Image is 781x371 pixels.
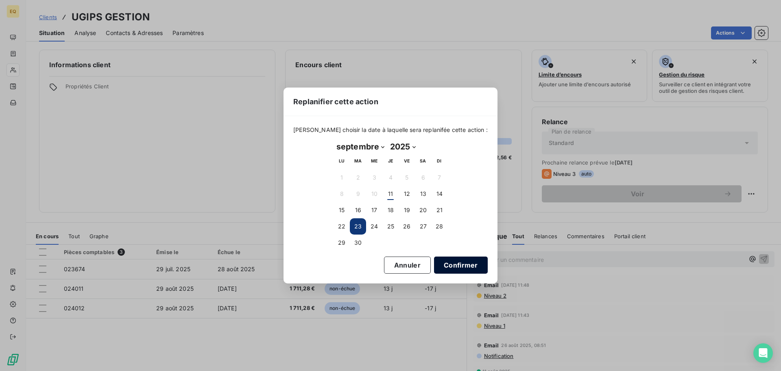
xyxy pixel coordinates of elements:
[366,153,382,169] th: mercredi
[399,169,415,186] button: 5
[366,186,382,202] button: 10
[415,186,431,202] button: 13
[431,153,447,169] th: dimanche
[415,202,431,218] button: 20
[415,153,431,169] th: samedi
[366,202,382,218] button: 17
[399,202,415,218] button: 19
[334,218,350,235] button: 22
[350,169,366,186] button: 2
[431,218,447,235] button: 28
[334,235,350,251] button: 29
[382,186,399,202] button: 11
[399,153,415,169] th: vendredi
[431,169,447,186] button: 7
[399,186,415,202] button: 12
[334,202,350,218] button: 15
[382,202,399,218] button: 18
[753,343,773,363] div: Open Intercom Messenger
[399,218,415,235] button: 26
[415,169,431,186] button: 6
[415,218,431,235] button: 27
[334,153,350,169] th: lundi
[434,257,488,274] button: Confirmer
[350,186,366,202] button: 9
[382,169,399,186] button: 4
[293,126,488,134] span: [PERSON_NAME] choisir la date à laquelle sera replanifée cette action :
[350,235,366,251] button: 30
[382,218,399,235] button: 25
[431,202,447,218] button: 21
[350,218,366,235] button: 23
[366,169,382,186] button: 3
[334,169,350,186] button: 1
[350,153,366,169] th: mardi
[293,96,378,107] span: Replanifier cette action
[350,202,366,218] button: 16
[366,218,382,235] button: 24
[382,153,399,169] th: jeudi
[384,257,431,274] button: Annuler
[334,186,350,202] button: 8
[431,186,447,202] button: 14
